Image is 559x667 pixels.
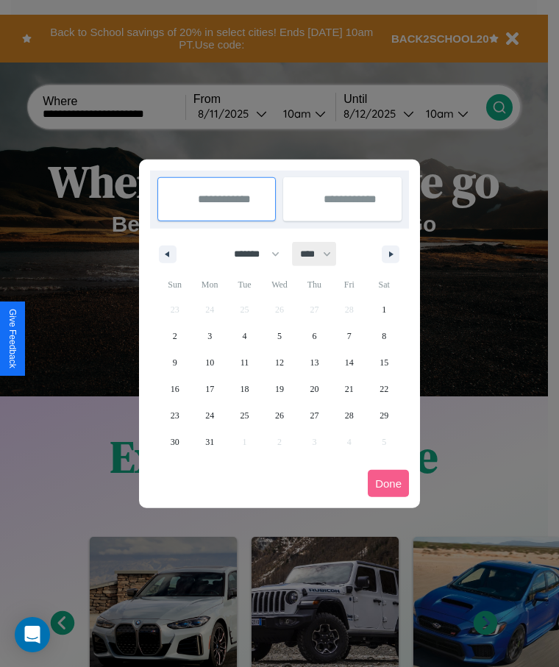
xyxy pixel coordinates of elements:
button: 22 [367,376,402,402]
span: Tue [227,273,262,296]
span: 12 [275,349,284,376]
span: 16 [171,376,179,402]
button: 17 [192,376,227,402]
button: 4 [227,323,262,349]
button: 16 [157,376,192,402]
span: 24 [205,402,214,429]
button: 19 [262,376,296,402]
span: 25 [241,402,249,429]
button: 11 [227,349,262,376]
button: 25 [227,402,262,429]
span: 11 [241,349,249,376]
button: 27 [297,402,332,429]
span: 29 [380,402,388,429]
span: 13 [310,349,318,376]
button: 3 [192,323,227,349]
span: 14 [345,349,354,376]
button: Done [368,470,409,497]
button: 30 [157,429,192,455]
span: Mon [192,273,227,296]
div: Give Feedback [7,309,18,368]
button: 15 [367,349,402,376]
span: 9 [173,349,177,376]
button: 20 [297,376,332,402]
button: 31 [192,429,227,455]
span: 1 [382,296,386,323]
span: 20 [310,376,318,402]
div: Open Intercom Messenger [15,617,50,652]
button: 23 [157,402,192,429]
span: 21 [345,376,354,402]
span: 5 [277,323,282,349]
span: 15 [380,349,388,376]
span: 23 [171,402,179,429]
span: 18 [241,376,249,402]
span: 27 [310,402,318,429]
button: 12 [262,349,296,376]
span: 10 [205,349,214,376]
span: 22 [380,376,388,402]
button: 24 [192,402,227,429]
span: 4 [243,323,247,349]
span: Wed [262,273,296,296]
span: 2 [173,323,177,349]
button: 2 [157,323,192,349]
span: 28 [345,402,354,429]
span: 7 [347,323,352,349]
button: 10 [192,349,227,376]
span: 3 [207,323,212,349]
button: 5 [262,323,296,349]
button: 7 [332,323,366,349]
button: 14 [332,349,366,376]
span: 6 [312,323,316,349]
button: 18 [227,376,262,402]
button: 1 [367,296,402,323]
span: 19 [275,376,284,402]
span: 30 [171,429,179,455]
span: Sat [367,273,402,296]
button: 21 [332,376,366,402]
span: 31 [205,429,214,455]
span: Sun [157,273,192,296]
button: 6 [297,323,332,349]
button: 8 [367,323,402,349]
button: 28 [332,402,366,429]
span: 17 [205,376,214,402]
span: Thu [297,273,332,296]
button: 9 [157,349,192,376]
button: 13 [297,349,332,376]
button: 26 [262,402,296,429]
span: 8 [382,323,386,349]
span: Fri [332,273,366,296]
button: 29 [367,402,402,429]
span: 26 [275,402,284,429]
